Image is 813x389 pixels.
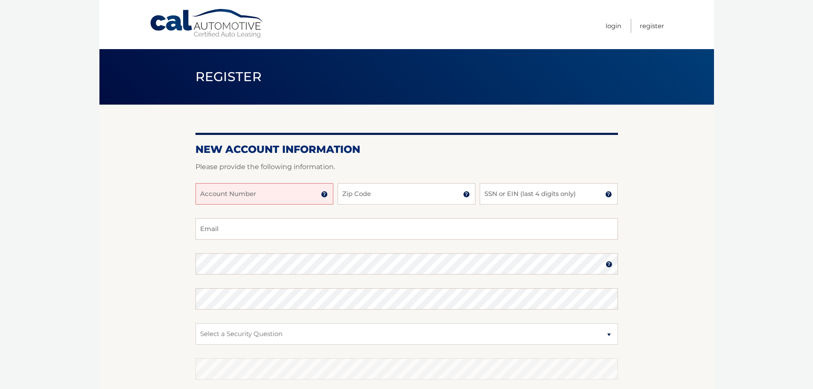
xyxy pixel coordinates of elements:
h2: New Account Information [195,143,618,156]
input: Email [195,218,618,240]
a: Cal Automotive [149,9,265,39]
img: tooltip.svg [606,261,612,268]
input: Account Number [195,183,333,205]
img: tooltip.svg [605,191,612,198]
input: Zip Code [338,183,475,205]
a: Login [606,19,621,33]
a: Register [640,19,664,33]
input: SSN or EIN (last 4 digits only) [480,183,618,205]
img: tooltip.svg [321,191,328,198]
p: Please provide the following information. [195,161,618,173]
span: Register [195,69,262,85]
img: tooltip.svg [463,191,470,198]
